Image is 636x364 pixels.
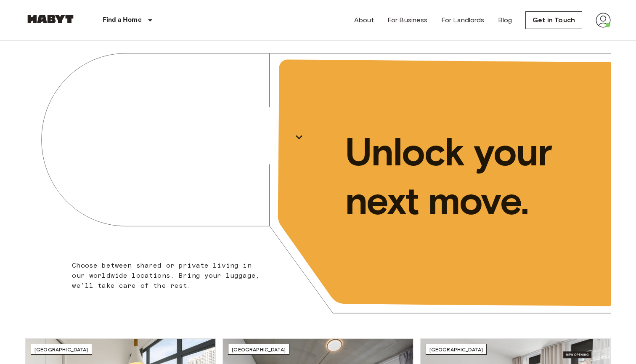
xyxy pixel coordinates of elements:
[441,15,485,25] a: For Landlords
[345,128,597,225] p: Unlock your next move.
[596,13,611,28] img: avatar
[387,15,428,25] a: For Business
[525,11,582,29] a: Get in Touch
[429,346,483,353] span: [GEOGRAPHIC_DATA]
[498,15,512,25] a: Blog
[34,346,88,353] span: [GEOGRAPHIC_DATA]
[354,15,374,25] a: About
[232,346,286,353] span: [GEOGRAPHIC_DATA]
[25,15,76,23] img: Habyt
[72,260,265,291] p: Choose between shared or private living in our worldwide locations. Bring your luggage, we'll tak...
[103,15,142,25] p: Find a Home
